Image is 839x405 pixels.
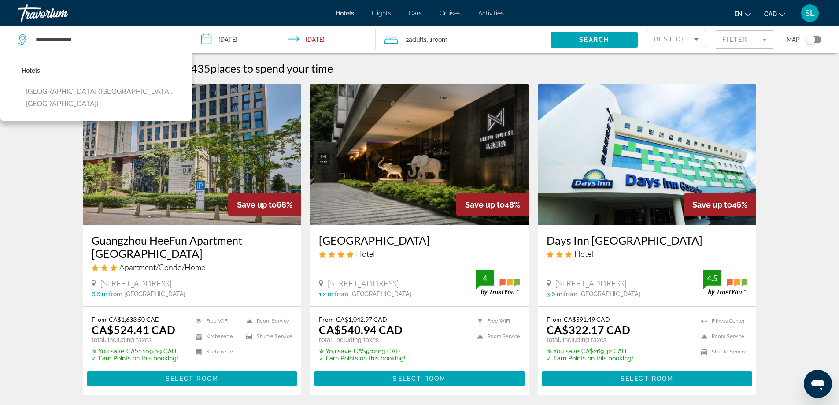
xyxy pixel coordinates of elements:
[92,336,178,343] p: total, including taxes
[542,371,752,386] button: Select Room
[547,249,748,259] div: 3 star Hotel
[228,193,301,216] div: 68%
[476,273,494,283] div: 4
[319,290,335,297] span: 1.2 mi
[92,348,124,355] span: ✮ You save
[409,10,422,17] a: Cars
[440,10,461,17] a: Cruises
[319,336,406,343] p: total, including taxes
[654,34,699,45] mat-select: Sort by
[319,348,406,355] p: CA$502.03 CAD
[242,331,292,342] li: Shuttle Service
[697,316,747,327] li: Fitness Center
[83,84,302,225] img: Hotel image
[336,10,354,17] a: Hotels
[478,10,504,17] a: Activities
[473,331,520,342] li: Room Service
[703,273,721,283] div: 4.5
[764,11,777,18] span: CAD
[335,290,411,297] span: from [GEOGRAPHIC_DATA]
[22,64,184,77] p: Hotels
[547,348,633,355] p: CA$269.32 CAD
[314,372,525,382] a: Select Room
[319,355,406,362] p: ✓ Earn Points on this booking!
[92,348,178,355] p: CA$1,109.09 CAD
[319,323,403,336] ins: CA$540.94 CAD
[764,7,785,20] button: Change currency
[191,62,333,75] h2: 435
[547,355,633,362] p: ✓ Earn Points on this booking!
[547,336,633,343] p: total, including taxes
[87,371,297,386] button: Select Room
[547,234,748,247] a: Days Inn [GEOGRAPHIC_DATA]
[564,316,610,323] del: CA$591.49 CAD
[100,279,171,288] span: [STREET_ADDRESS]
[476,270,520,296] img: trustyou-badge.svg
[547,290,564,297] span: 3.6 mi
[734,7,751,20] button: Change language
[211,62,333,75] span: places to spend your time
[697,331,747,342] li: Room Service
[319,234,520,247] a: [GEOGRAPHIC_DATA]
[191,346,242,357] li: Kitchenette
[703,270,747,296] img: trustyou-badge.svg
[473,316,520,327] li: Free WiFi
[319,249,520,259] div: 4 star Hotel
[432,36,447,43] span: Room
[192,26,376,53] button: Check-in date: Sep 15, 2025 Check-out date: Sep 23, 2025
[551,32,638,48] button: Search
[684,193,756,216] div: 46%
[547,323,630,336] ins: CA$322.17 CAD
[109,316,160,323] del: CA$1,633.50 CAD
[237,200,277,209] span: Save up to
[697,346,747,357] li: Shuttle Service
[692,200,732,209] span: Save up to
[109,290,185,297] span: from [GEOGRAPHIC_DATA]
[18,2,106,25] a: Travorium
[92,262,293,272] div: 3 star Apartment
[92,234,293,260] a: Guangzhou HeeFun Apartment [GEOGRAPHIC_DATA]
[787,33,800,46] span: Map
[319,348,351,355] span: ✮ You save
[409,36,427,43] span: Adults
[314,371,525,386] button: Select Room
[328,279,399,288] span: [STREET_ADDRESS]
[310,84,529,225] img: Hotel image
[654,36,700,43] span: Best Deals
[734,11,743,18] span: en
[372,10,391,17] a: Flights
[547,316,562,323] span: From
[805,9,815,18] span: SL
[336,316,387,323] del: CA$1,042.97 CAD
[564,290,640,297] span: from [GEOGRAPHIC_DATA]
[547,348,579,355] span: ✮ You save
[242,316,292,327] li: Room Service
[22,83,184,112] button: [GEOGRAPHIC_DATA] ([GEOGRAPHIC_DATA], [GEOGRAPHIC_DATA])
[92,323,175,336] ins: CA$524.41 CAD
[356,249,375,259] span: Hotel
[456,193,529,216] div: 48%
[119,262,205,272] span: Apartment/Condo/Home
[166,375,218,382] span: Select Room
[92,290,109,297] span: 6.6 mi
[542,372,752,382] a: Select Room
[393,375,446,382] span: Select Room
[555,279,626,288] span: [STREET_ADDRESS]
[800,36,821,44] button: Toggle map
[574,249,593,259] span: Hotel
[406,33,427,46] span: 2
[538,84,757,225] img: Hotel image
[319,316,334,323] span: From
[376,26,551,53] button: Travelers: 2 adults, 0 children
[579,36,609,43] span: Search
